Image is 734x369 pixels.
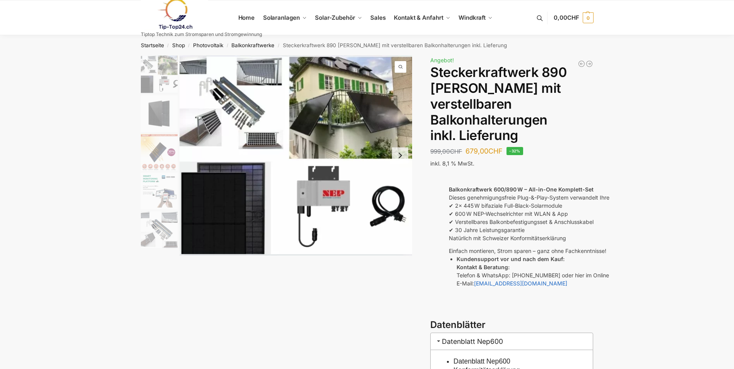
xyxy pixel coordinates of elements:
[450,148,462,155] span: CHF
[457,256,565,262] strong: Kundensupport vor und nach dem Kauf:
[583,12,594,23] span: 0
[554,14,579,21] span: 0,00
[506,147,523,155] span: -32%
[141,55,178,93] img: Komplett mit Balkonhalterung
[430,160,474,167] span: inkl. 8,1 % MwSt.
[370,14,386,21] span: Sales
[430,318,593,332] h3: Datenblätter
[585,60,593,68] a: Balkonkraftwerk 445/600 Watt Bificial
[141,134,178,171] img: Bificial 30 % mehr Leistung
[394,14,443,21] span: Kontakt & Anfahrt
[315,14,355,21] span: Solar-Zubehör
[459,14,486,21] span: Windkraft
[391,0,453,35] a: Kontakt & Anfahrt
[453,357,510,365] a: Datenblatt Nep600
[127,35,607,55] nav: Breadcrumb
[392,147,408,164] button: Next slide
[141,95,178,132] img: Maysun
[554,6,593,29] a: 0,00CHF 0
[260,0,310,35] a: Solaranlagen
[455,0,496,35] a: Windkraft
[449,186,594,193] strong: Balkonkraftwerk 600/890 W – All-in-One Komplett-Set
[430,65,593,143] h1: Steckerkraftwerk 890 [PERSON_NAME] mit verstellbaren Balkonhalterungen inkl. Lieferung
[457,264,510,270] strong: Kontakt & Beratung:
[430,148,462,155] bdi: 999,00
[193,42,223,48] a: Photovoltaik
[274,43,282,49] span: /
[141,173,178,209] img: H2c172fe1dfc145729fae6a5890126e09w.jpg_960x960_39c920dd-527c-43d8-9d2f-57e1d41b5fed_1445x
[474,280,567,287] a: [EMAIL_ADDRESS][DOMAIN_NAME]
[430,57,454,63] span: Angebot!
[141,42,164,48] a: Startseite
[185,43,193,49] span: /
[263,14,300,21] span: Solaranlagen
[141,32,262,37] p: Tiptop Technik zum Stromsparen und Stromgewinnung
[231,42,274,48] a: Balkonkraftwerke
[430,333,593,350] h3: Datenblatt Nep600
[164,43,172,49] span: /
[180,55,412,256] img: Komplett mit Balkonhalterung
[465,147,503,155] bdi: 679,00
[367,0,389,35] a: Sales
[180,55,412,256] a: 860 Watt Komplett mit BalkonhalterungKomplett mit Balkonhalterung
[578,60,585,68] a: 890/600 Watt bificiales Balkonkraftwerk mit 1 kWh smarten Speicher
[312,0,365,35] a: Solar-Zubehör
[488,147,503,155] span: CHF
[141,211,178,248] img: Aufstaenderung-Balkonkraftwerk_713x
[223,43,231,49] span: /
[172,42,185,48] a: Shop
[567,14,579,21] span: CHF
